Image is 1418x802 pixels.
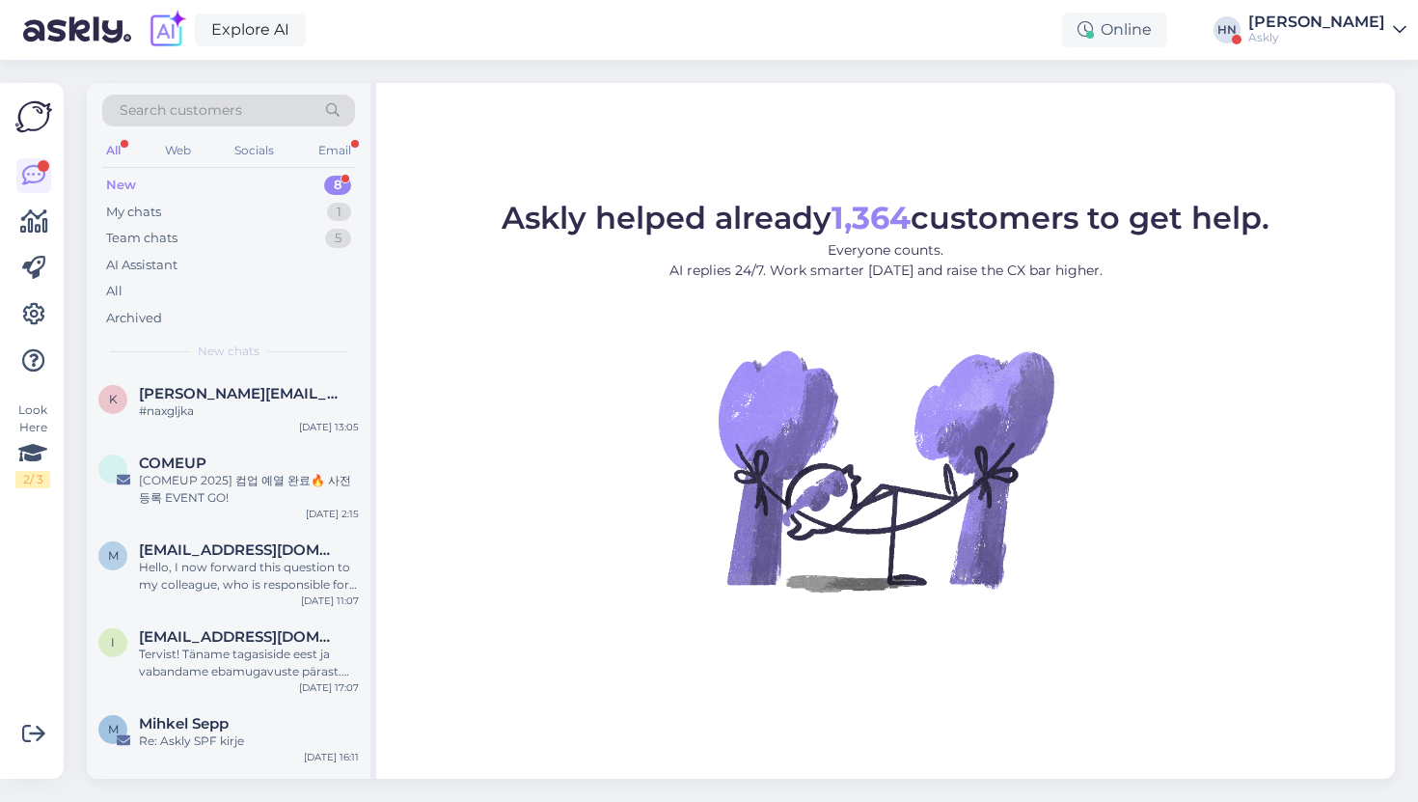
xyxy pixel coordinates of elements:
[195,14,306,46] a: Explore AI
[502,240,1269,281] p: Everyone counts. AI replies 24/7. Work smarter [DATE] and raise the CX bar higher.
[106,176,136,195] div: New
[327,203,351,222] div: 1
[1248,14,1385,30] div: [PERSON_NAME]
[102,138,124,163] div: All
[1213,16,1241,43] div: HN
[139,455,206,472] span: COMEUP
[301,594,359,608] div: [DATE] 11:07
[147,10,187,50] img: explore-ai
[106,256,177,275] div: AI Assistant
[139,472,359,507] div: [COMEUP 2025] 컴업 예열 완료🔥 사전등록 EVENT GO!
[324,176,351,195] div: 8
[1248,30,1385,45] div: Askly
[106,229,177,248] div: Team chats
[108,548,119,563] span: m
[139,402,359,420] div: #naxgljka
[106,309,162,328] div: Archived
[161,138,195,163] div: Web
[832,199,911,236] b: 1,364
[15,471,50,488] div: 2 / 3
[502,199,1269,236] span: Askly helped already customers to get help.
[106,203,161,222] div: My chats
[231,138,278,163] div: Socials
[198,343,259,360] span: New chats
[712,296,1059,644] img: No Chat active
[139,646,359,680] div: Tervist! Täname tagasiside eest ja vabandame ebamugavuste pärast. Teie kirjeldatud probleem, kus ...
[314,138,355,163] div: Email
[106,282,123,301] div: All
[139,541,340,559] span: marin_chik2010@mail.ru
[139,559,359,594] div: Hello, I now forward this question to my colleague, who is responsible for this. The reply will b...
[325,229,351,248] div: 5
[139,733,359,750] div: Re: Askly SPF kirje
[139,385,340,402] span: kristiina.laur@eestiloto.ee
[15,401,50,488] div: Look Here
[108,722,119,736] span: M
[299,680,359,695] div: [DATE] 17:07
[1248,14,1406,45] a: [PERSON_NAME]Askly
[139,715,229,733] span: Mihkel Sepp
[120,100,242,121] span: Search customers
[15,98,52,135] img: Askly Logo
[139,628,340,646] span: info@matigold.com
[306,507,359,521] div: [DATE] 2:15
[109,392,118,406] span: k
[1062,13,1167,47] div: Online
[299,420,359,434] div: [DATE] 13:05
[304,750,359,764] div: [DATE] 16:11
[111,635,115,650] span: i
